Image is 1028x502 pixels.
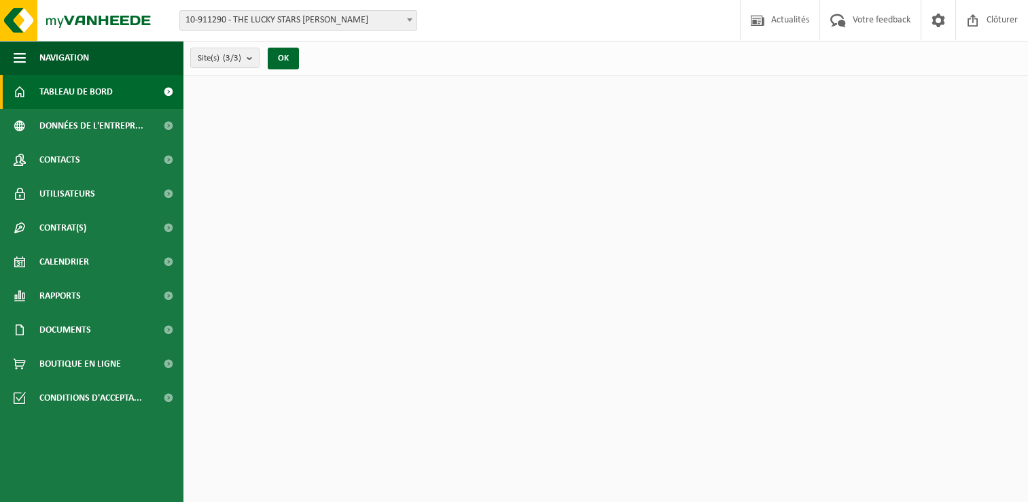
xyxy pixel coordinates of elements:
span: Données de l'entrepr... [39,109,143,143]
button: Site(s)(3/3) [190,48,260,68]
span: Site(s) [198,48,241,69]
span: Rapports [39,279,81,313]
span: Conditions d'accepta... [39,381,142,415]
count: (3/3) [223,54,241,63]
span: Tableau de bord [39,75,113,109]
span: Documents [39,313,91,347]
span: Utilisateurs [39,177,95,211]
span: Calendrier [39,245,89,279]
span: Boutique en ligne [39,347,121,381]
span: 10-911290 - THE LUCKY STARS E.M - RONSE [180,11,416,30]
span: Contacts [39,143,80,177]
span: Navigation [39,41,89,75]
span: 10-911290 - THE LUCKY STARS E.M - RONSE [179,10,417,31]
button: OK [268,48,299,69]
span: Contrat(s) [39,211,86,245]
